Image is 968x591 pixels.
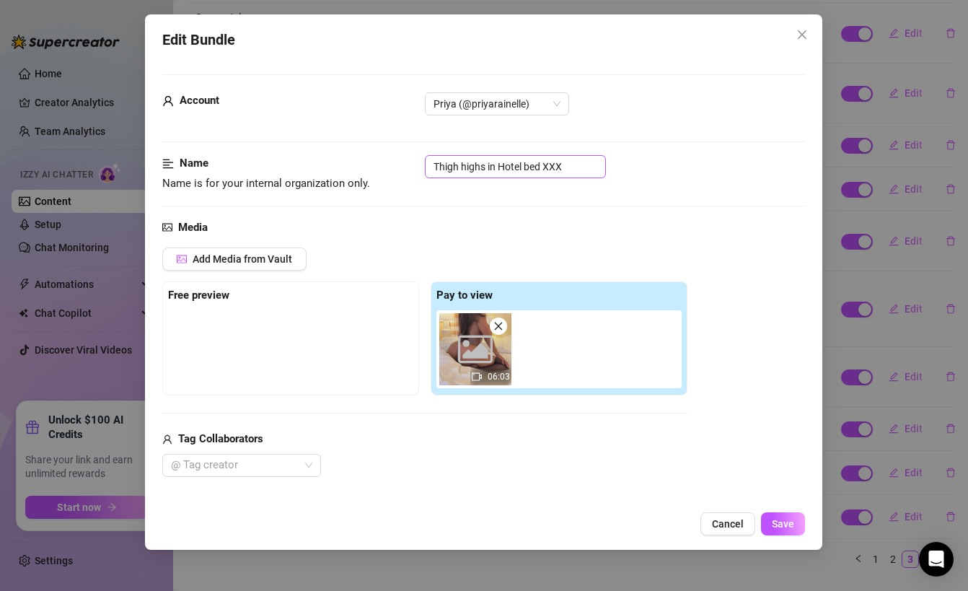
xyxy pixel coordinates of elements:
[162,431,172,448] span: user
[177,254,187,264] span: picture
[436,289,493,302] strong: Pay to view
[162,155,174,172] span: align-left
[713,518,744,530] span: Cancel
[162,248,307,271] button: Add Media from Vault
[919,542,954,577] div: Open Intercom Messenger
[762,512,806,535] button: Save
[162,177,370,190] span: Name is for your internal organization only.
[180,94,219,107] strong: Account
[493,321,503,331] span: close
[797,29,809,40] span: close
[701,512,756,535] button: Cancel
[434,93,560,115] span: Priya (@priyarainelle)
[488,372,510,382] span: 06:03
[162,92,174,110] span: user
[178,432,263,445] strong: Tag Collaborators
[193,253,292,265] span: Add Media from Vault
[439,313,511,385] div: 06:03
[178,221,208,234] strong: Media
[168,289,229,302] strong: Free preview
[425,155,606,178] input: Enter a name
[773,518,795,530] span: Save
[180,157,208,170] strong: Name
[162,219,172,237] span: picture
[791,23,814,46] button: Close
[162,29,235,51] span: Edit Bundle
[791,29,814,40] span: Close
[472,372,482,382] span: video-camera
